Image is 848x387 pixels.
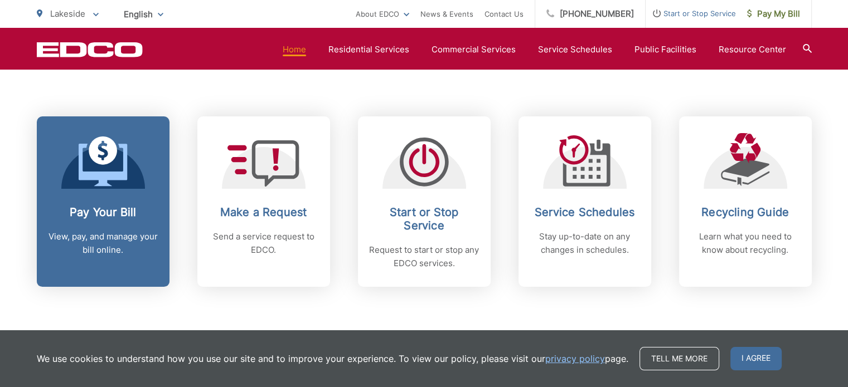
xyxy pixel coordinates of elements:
p: Send a service request to EDCO. [209,230,319,257]
a: Public Facilities [634,43,696,56]
a: Service Schedules [538,43,612,56]
a: Resource Center [719,43,786,56]
a: Residential Services [328,43,409,56]
span: Lakeside [50,8,85,19]
a: Home [283,43,306,56]
a: Pay Your Bill View, pay, and manage your bill online. [37,116,169,287]
h2: Service Schedules [530,205,640,219]
h2: Start or Stop Service [369,205,479,232]
a: Service Schedules Stay up-to-date on any changes in schedules. [519,116,651,287]
p: Request to start or stop any EDCO services. [369,243,479,270]
h2: Make a Request [209,205,319,219]
p: We use cookies to understand how you use our site and to improve your experience. To view our pol... [37,352,628,365]
a: About EDCO [356,7,409,21]
h2: Pay Your Bill [48,205,158,219]
a: Make a Request Send a service request to EDCO. [197,116,330,287]
span: Pay My Bill [747,7,800,21]
a: privacy policy [545,352,605,365]
span: English [115,4,172,24]
p: View, pay, and manage your bill online. [48,230,158,257]
a: Contact Us [484,7,524,21]
a: EDCD logo. Return to the homepage. [37,42,143,57]
a: News & Events [420,7,473,21]
a: Commercial Services [432,43,516,56]
p: Stay up-to-date on any changes in schedules. [530,230,640,257]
